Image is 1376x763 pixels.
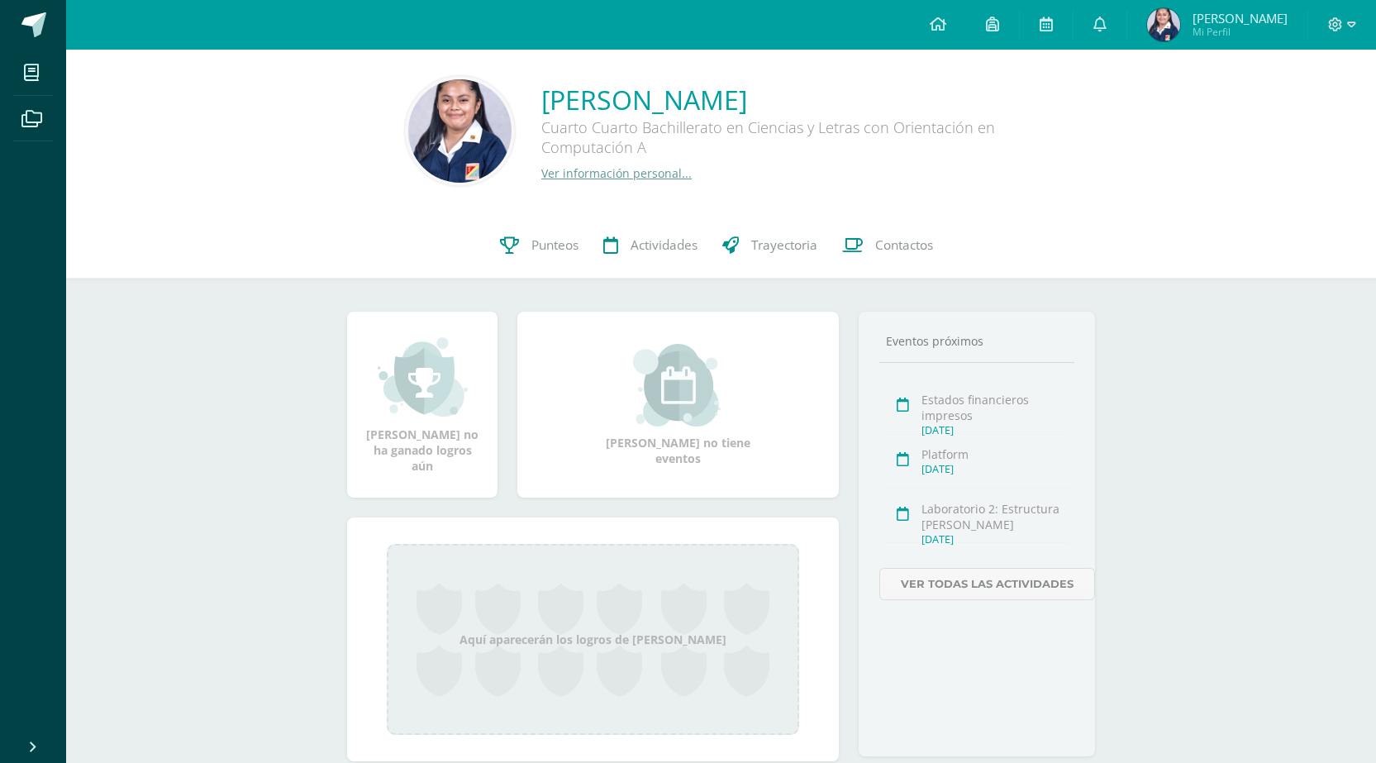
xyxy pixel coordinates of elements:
span: Mi Perfil [1193,25,1288,39]
img: event_small.png [633,344,723,427]
span: [PERSON_NAME] [1193,10,1288,26]
div: [DATE] [921,532,1069,546]
div: Platform [921,446,1069,462]
a: Punteos [488,212,591,279]
div: Eventos próximos [879,333,1074,349]
span: Contactos [875,236,933,254]
div: [PERSON_NAME] no tiene eventos [596,344,761,466]
img: a8cd48595909d11cc545ba4270da2c43.png [408,79,512,183]
div: [DATE] [921,462,1069,476]
div: [DATE] [921,423,1069,437]
a: Ver todas las actividades [879,568,1095,600]
div: [PERSON_NAME] no ha ganado logros aún [364,336,481,474]
a: Ver información personal... [541,165,692,181]
img: achievement_small.png [378,336,468,418]
div: Aquí aparecerán los logros de [PERSON_NAME] [387,544,799,735]
a: [PERSON_NAME] [541,82,1037,117]
div: Laboratorio 2: Estructura [PERSON_NAME] [921,501,1069,532]
a: Trayectoria [710,212,830,279]
span: Punteos [531,236,578,254]
div: Cuarto Cuarto Bachillerato en Ciencias y Letras con Orientación en Computación A [541,117,1037,165]
a: Actividades [591,212,710,279]
img: 4dc7e5a1b5d2806466f8593d4becd2a2.png [1147,8,1180,41]
a: Contactos [830,212,945,279]
span: Actividades [631,236,698,254]
div: Estados financieros impresos [921,392,1069,423]
span: Trayectoria [751,236,817,254]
